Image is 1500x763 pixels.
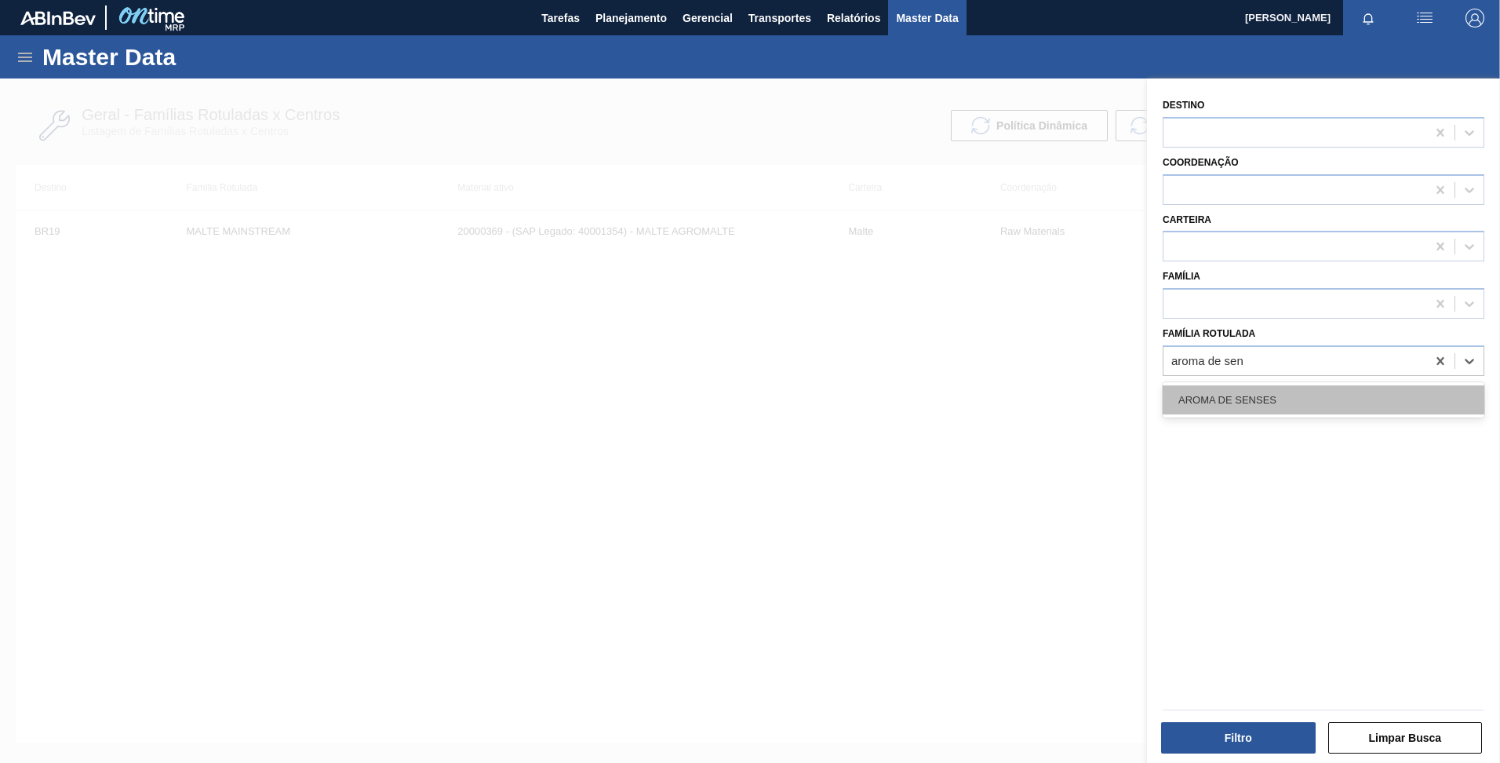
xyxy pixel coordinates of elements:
img: userActions [1415,9,1434,27]
img: TNhmsLtSVTkK8tSr43FrP2fwEKptu5GPRR3wAAAABJRU5ErkJggg== [20,11,96,25]
span: Relatórios [827,9,880,27]
div: AROMA DE SENSES [1163,385,1484,414]
label: Carteira [1163,214,1211,225]
img: Logout [1465,9,1484,27]
span: Transportes [748,9,811,27]
span: Tarefas [541,9,580,27]
span: Master Data [896,9,958,27]
button: Filtro [1161,722,1316,754]
span: Gerencial [683,9,733,27]
button: Notificações [1343,7,1393,29]
h1: Master Data [42,48,321,66]
button: Limpar Busca [1328,722,1483,754]
label: Coordenação [1163,157,1239,168]
label: Família [1163,271,1200,282]
label: Família Rotulada [1163,328,1255,339]
label: Destino [1163,100,1204,111]
span: Planejamento [595,9,667,27]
